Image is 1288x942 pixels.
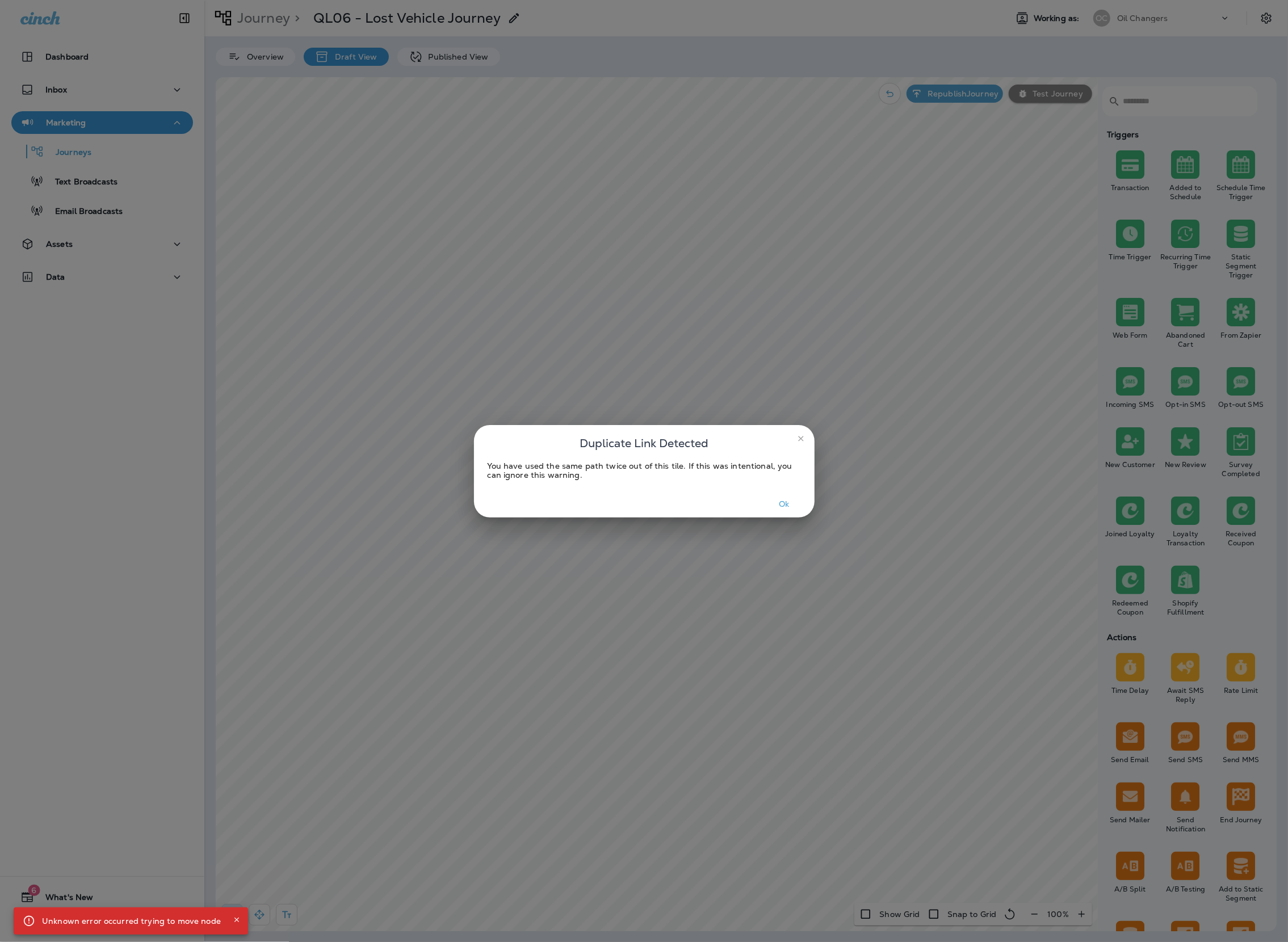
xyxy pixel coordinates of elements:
[580,434,708,452] span: Duplicate Link Detected
[488,461,792,480] span: You have used the same path twice out of this tile. If this was intentional, you can ignore this ...
[42,911,221,931] div: Unknown error occurred trying to move node
[792,430,810,448] button: close
[230,913,244,927] button: Close
[763,495,805,513] button: Ok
